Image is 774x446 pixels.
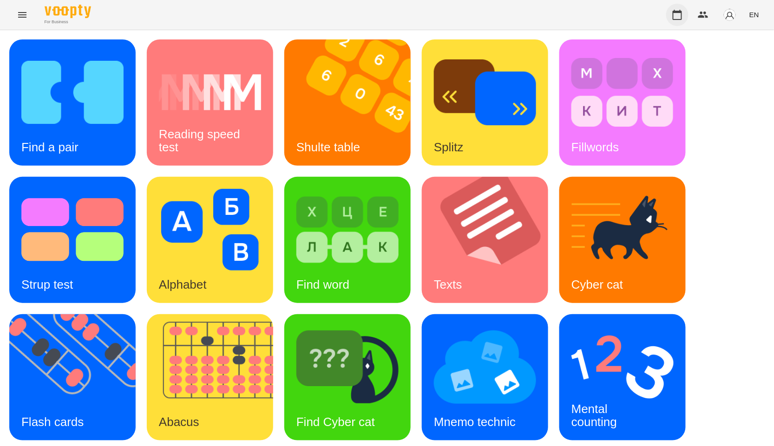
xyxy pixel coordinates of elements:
[296,189,399,271] img: Find word
[434,326,536,408] img: Mnemo technic
[434,52,536,133] img: Splitz
[296,140,360,154] h3: Shulte table
[9,314,136,440] a: Flash cardsFlash cards
[434,415,516,429] h3: Mnemo technic
[723,8,736,21] img: avatar_s.png
[746,6,763,23] button: EN
[559,177,686,303] a: Cyber catCyber cat
[571,52,674,133] img: Fillwords
[284,39,411,166] a: Shulte tableShulte table
[45,19,91,25] span: For Business
[422,39,548,166] a: SplitzSplitz
[147,314,285,440] img: Abacus
[9,39,136,166] a: Find a pairFind a pair
[147,177,273,303] a: AlphabetAlphabet
[571,326,674,408] img: Mental counting
[571,278,623,291] h3: Cyber cat
[147,314,273,440] a: AbacusAbacus
[9,314,147,440] img: Flash cards
[296,278,349,291] h3: Find word
[284,314,411,440] a: Find Cyber catFind Cyber cat
[21,140,79,154] h3: Find a pair
[434,278,462,291] h3: Texts
[559,39,686,166] a: FillwordsFillwords
[159,415,199,429] h3: Abacus
[571,189,674,271] img: Cyber cat
[21,415,84,429] h3: Flash cards
[571,402,617,428] h3: Mental counting
[296,415,375,429] h3: Find Cyber cat
[159,52,261,133] img: Reading speed test
[422,314,548,440] a: Mnemo technicMnemo technic
[159,189,261,271] img: Alphabet
[749,10,759,19] span: EN
[45,5,91,18] img: Voopty Logo
[11,4,33,26] button: Menu
[21,278,73,291] h3: Strup test
[159,127,243,154] h3: Reading speed test
[422,177,560,303] img: Texts
[9,177,136,303] a: Strup testStrup test
[422,177,548,303] a: TextsTexts
[296,326,399,408] img: Find Cyber cat
[159,278,207,291] h3: Alphabet
[571,140,619,154] h3: Fillwords
[147,39,273,166] a: Reading speed testReading speed test
[21,189,124,271] img: Strup test
[559,314,686,440] a: Mental countingMental counting
[284,39,422,166] img: Shulte table
[434,140,464,154] h3: Splitz
[21,52,124,133] img: Find a pair
[284,177,411,303] a: Find wordFind word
